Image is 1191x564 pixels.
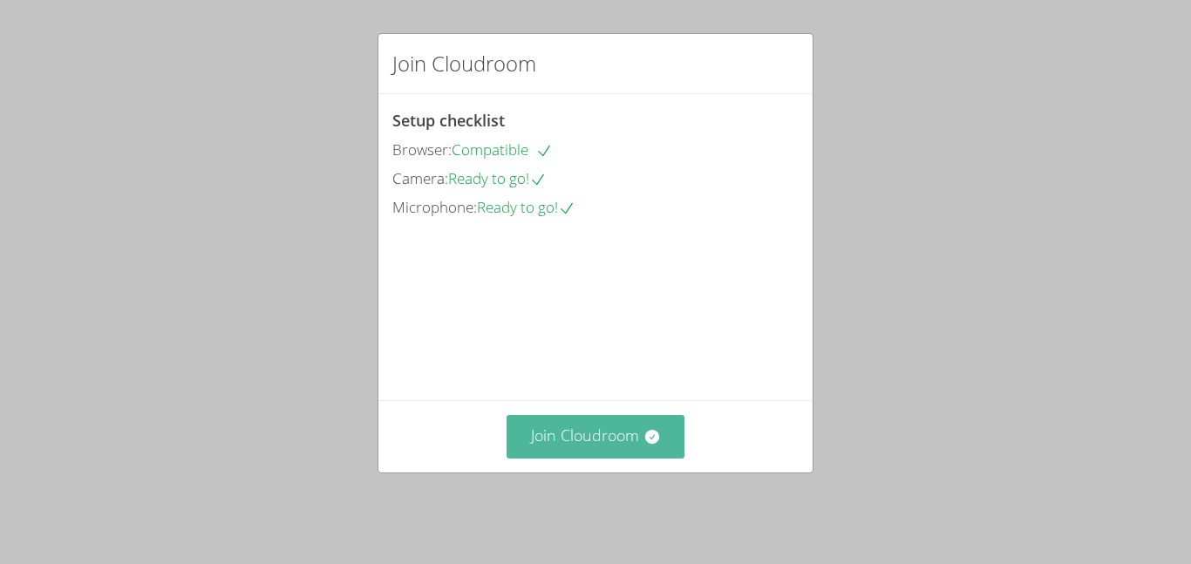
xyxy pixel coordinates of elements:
h2: Join Cloudroom [392,48,536,79]
span: Setup checklist [392,110,505,131]
span: Ready to go! [448,168,547,188]
button: Join Cloudroom [507,415,685,458]
span: Camera: [392,168,448,188]
span: Ready to go! [477,197,575,217]
span: Compatible [452,139,553,160]
span: Microphone: [392,197,477,217]
span: Browser: [392,139,452,160]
